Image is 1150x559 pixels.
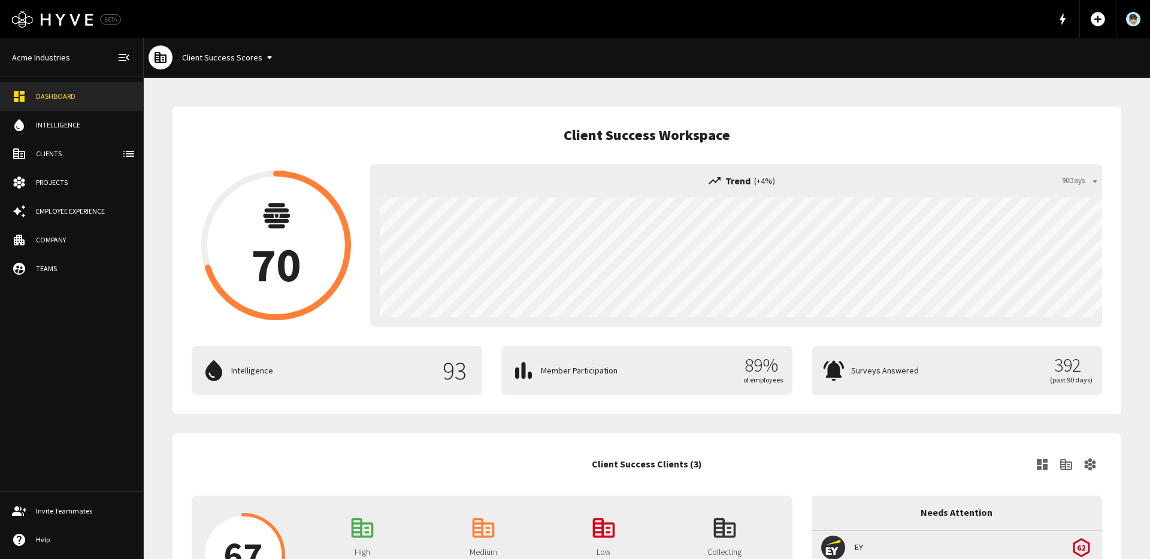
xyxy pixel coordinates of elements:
[1126,12,1140,26] img: User Avatar
[36,235,131,245] div: Company
[1077,541,1085,554] p: 62
[36,263,131,274] div: Teams
[100,14,121,25] div: BETA
[437,358,473,383] p: 93
[36,91,131,102] div: Dashboard
[201,358,226,383] span: water_drop
[1059,172,1102,190] button: 90Days
[707,174,722,188] span: trending_up
[597,546,611,558] p: Low
[1085,6,1111,32] button: Add
[754,175,775,187] p: ( + 4 %)
[470,546,497,558] p: Medium
[564,126,730,145] h5: Client Success Workspace
[36,534,131,545] div: Help
[12,118,26,132] span: water_drop
[36,120,131,130] div: Intelligence
[7,47,75,69] a: Acme Industries
[117,142,141,166] button: client-list
[36,506,131,517] div: Invite Teammates
[1054,452,1078,476] a: View Clients
[251,241,301,288] p: 70
[921,505,992,521] h6: Needs Attention
[1078,452,1102,476] a: View Client Projects
[192,346,482,395] button: Intelligence93
[855,541,1073,554] span: EY
[1090,175,1100,186] span: arrow_drop_down
[36,206,131,217] div: Employee Experience
[1090,11,1106,28] span: add_circle
[201,171,351,320] button: 70
[36,177,131,188] div: Projects
[36,148,131,159] div: Clients
[725,174,750,188] p: Trend
[1030,452,1054,476] a: View Client Dashboard
[1070,536,1092,558] div: Low
[231,364,432,377] p: Intelligence
[592,457,702,472] h6: Client Success Clients (3)
[177,47,282,69] button: Client Success Scores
